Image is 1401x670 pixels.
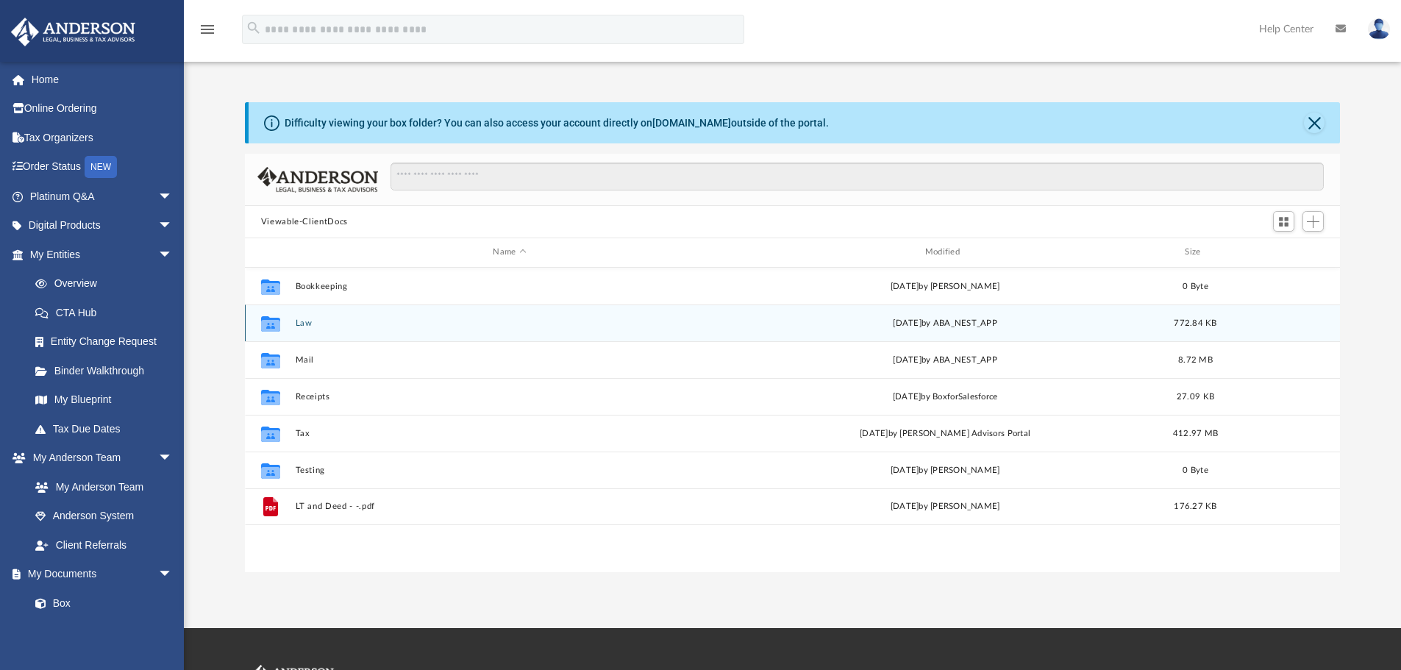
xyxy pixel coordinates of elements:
span: 27.09 KB [1177,392,1214,400]
button: Switch to Grid View [1273,211,1295,232]
button: Mail [295,355,724,365]
input: Search files and folders [391,163,1324,190]
a: My Anderson Team [21,472,180,502]
span: 176.27 KB [1174,502,1216,510]
a: Tax Organizers [10,123,195,152]
span: 0 Byte [1183,466,1208,474]
span: 772.84 KB [1174,318,1216,327]
button: Viewable-ClientDocs [261,215,348,229]
a: My Documentsarrow_drop_down [10,560,188,589]
img: User Pic [1368,18,1390,40]
a: Tax Due Dates [21,414,195,443]
i: search [246,20,262,36]
span: arrow_drop_down [158,211,188,241]
div: [DATE] by [PERSON_NAME] [730,463,1159,477]
i: menu [199,21,216,38]
div: Name [294,246,724,259]
img: Anderson Advisors Platinum Portal [7,18,140,46]
div: NEW [85,156,117,178]
a: Overview [21,269,195,299]
div: id [1231,246,1334,259]
div: [DATE] by ABA_NEST_APP [730,316,1159,329]
a: My Blueprint [21,385,188,415]
a: menu [199,28,216,38]
button: Receipts [295,392,724,402]
a: [DOMAIN_NAME] [652,117,731,129]
span: 8.72 MB [1178,355,1213,363]
div: [DATE] by [PERSON_NAME] [730,500,1159,513]
div: [DATE] by [PERSON_NAME] Advisors Portal [730,427,1159,440]
a: Box [21,588,180,618]
div: [DATE] by BoxforSalesforce [730,390,1159,403]
a: My Anderson Teamarrow_drop_down [10,443,188,473]
div: [DATE] by [PERSON_NAME] [730,279,1159,293]
span: arrow_drop_down [158,182,188,212]
a: Anderson System [21,502,188,531]
span: arrow_drop_down [158,560,188,590]
a: Client Referrals [21,530,188,560]
div: Size [1166,246,1224,259]
button: Testing [295,466,724,475]
a: Entity Change Request [21,327,195,357]
button: Add [1302,211,1325,232]
div: [DATE] by ABA_NEST_APP [730,353,1159,366]
a: CTA Hub [21,298,195,327]
span: 0 Byte [1183,282,1208,290]
a: Home [10,65,195,94]
span: 412.97 MB [1173,429,1218,437]
a: Online Ordering [10,94,195,124]
a: Order StatusNEW [10,152,195,182]
div: id [252,246,288,259]
a: My Entitiesarrow_drop_down [10,240,195,269]
a: Meeting Minutes [21,618,188,647]
button: Tax [295,429,724,438]
span: arrow_drop_down [158,240,188,270]
button: Bookkeeping [295,282,724,291]
a: Binder Walkthrough [21,356,195,385]
span: arrow_drop_down [158,443,188,474]
button: Law [295,318,724,328]
div: Modified [730,246,1160,259]
div: Difficulty viewing your box folder? You can also access your account directly on outside of the p... [285,115,829,131]
a: Digital Productsarrow_drop_down [10,211,195,240]
a: Platinum Q&Aarrow_drop_down [10,182,195,211]
button: LT and Deed - -.pdf [295,502,724,511]
button: Close [1304,113,1325,133]
div: grid [245,268,1341,572]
